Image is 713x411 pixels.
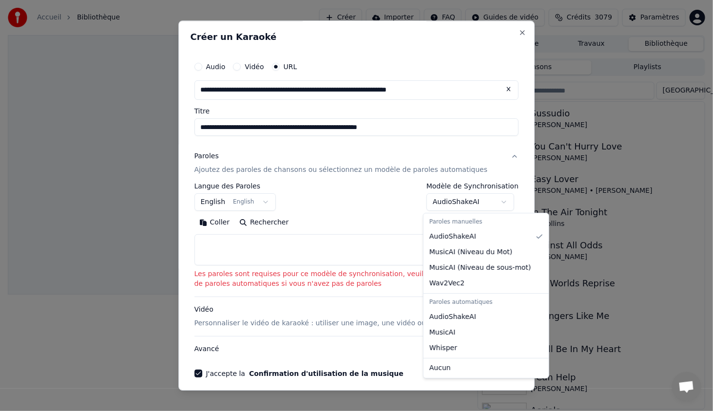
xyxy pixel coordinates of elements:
[429,363,451,373] span: Aucun
[429,343,457,353] span: Whisper
[429,328,456,337] span: MusicAI
[425,215,547,229] div: Paroles manuelles
[429,312,476,322] span: AudioShakeAI
[429,232,476,242] span: AudioShakeAI
[429,279,464,288] span: Wav2Vec2
[429,263,531,273] span: MusicAI ( Niveau de sous-mot )
[429,247,512,257] span: MusicAI ( Niveau du Mot )
[425,296,547,309] div: Paroles automatiques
